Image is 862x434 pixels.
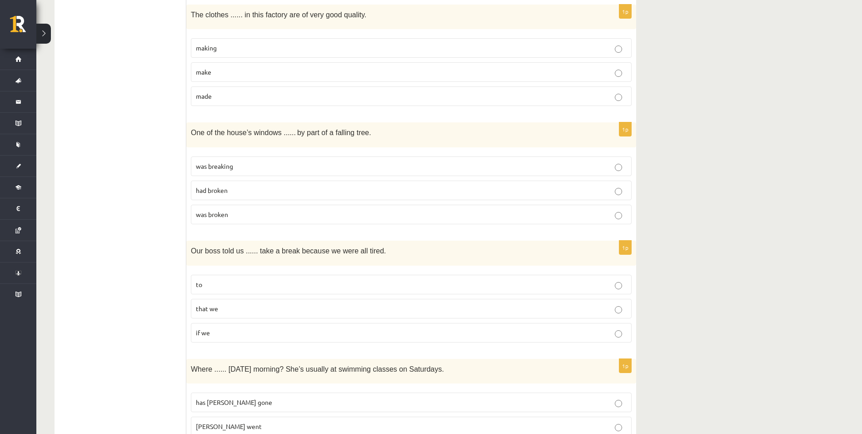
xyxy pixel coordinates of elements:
input: was breaking [615,164,622,171]
span: had broken [196,186,228,194]
span: The clothes ...... in this factory are of very good quality. [191,11,367,19]
input: made [615,94,622,101]
input: make [615,70,622,77]
input: making [615,45,622,53]
p: 1p [619,358,632,373]
span: was breaking [196,162,233,170]
span: to [196,280,202,288]
span: if we [196,328,210,337]
span: make [196,68,211,76]
span: has [PERSON_NAME] gone [196,398,272,406]
input: that we [615,306,622,313]
span: was broken [196,210,228,218]
span: Where ...... [DATE] morning? She’s usually at swimming classes on Saturdays. [191,365,444,373]
span: that we [196,304,218,313]
span: making [196,44,217,52]
span: One of the house’s windows ...... [191,129,296,136]
input: [PERSON_NAME] went [615,424,622,431]
input: was broken [615,212,622,219]
p: 1p [619,122,632,136]
span: made [196,92,212,100]
input: to [615,282,622,289]
input: has [PERSON_NAME] gone [615,400,622,407]
span: [PERSON_NAME] went [196,422,262,430]
input: if we [615,330,622,338]
span: Our boss told us ...... take a break because we were all tired. [191,247,386,255]
a: Rīgas 1. Tālmācības vidusskola [10,16,36,39]
p: 1p [619,4,632,19]
input: had broken [615,188,622,195]
p: 1p [619,240,632,255]
span: by part of a falling tree. [297,129,371,136]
